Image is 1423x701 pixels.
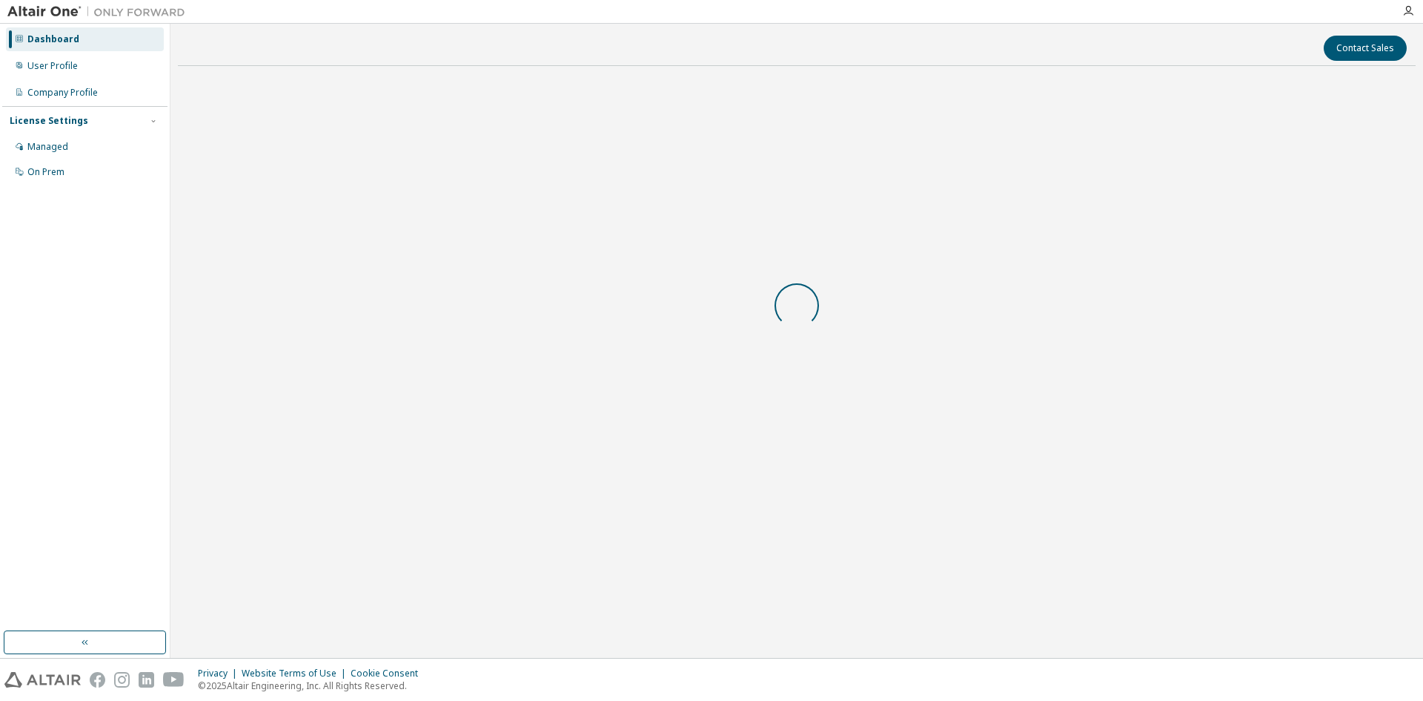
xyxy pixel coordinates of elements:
img: altair_logo.svg [4,672,81,688]
div: On Prem [27,166,64,178]
div: License Settings [10,115,88,127]
img: youtube.svg [163,672,185,688]
div: Managed [27,141,68,153]
div: Cookie Consent [351,668,427,679]
div: Dashboard [27,33,79,45]
img: linkedin.svg [139,672,154,688]
img: instagram.svg [114,672,130,688]
p: © 2025 Altair Engineering, Inc. All Rights Reserved. [198,679,427,692]
div: Website Terms of Use [242,668,351,679]
div: User Profile [27,60,78,72]
img: facebook.svg [90,672,105,688]
button: Contact Sales [1324,36,1407,61]
img: Altair One [7,4,193,19]
div: Company Profile [27,87,98,99]
div: Privacy [198,668,242,679]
